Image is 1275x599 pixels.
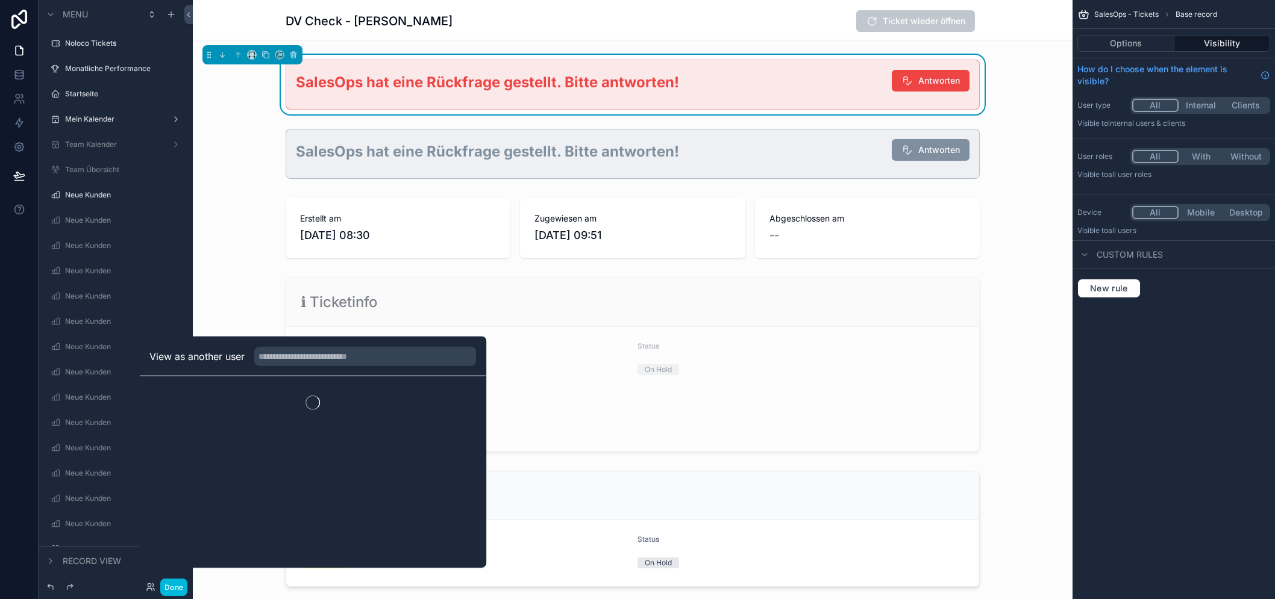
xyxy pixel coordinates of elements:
button: Done [160,579,187,596]
p: Visible to [1077,170,1270,179]
span: Menu [63,8,88,20]
label: Neue Kunden [65,266,178,276]
span: Internal users & clients [1108,119,1185,128]
label: Neue Kunden [65,519,178,529]
label: Team Übersicht [65,165,178,175]
label: Team Kalender [65,140,161,149]
button: Antworten [892,70,970,92]
button: All [1132,150,1179,163]
button: Options [1077,35,1174,52]
button: Desktop [1223,206,1268,219]
label: Neue Kunden [65,190,178,200]
label: Noloco Tickets [65,39,178,48]
label: Device [1077,208,1126,217]
button: New rule [1077,279,1141,298]
label: Aktive Kunden [65,544,161,554]
label: Neue Kunden [65,291,178,301]
h2: SalesOps hat eine Rückfrage gestellt. Bitte antworten! [296,72,882,92]
button: All [1132,99,1179,112]
span: Custom rules [1097,249,1163,261]
label: User type [1077,101,1126,110]
label: Neue Kunden [65,342,178,352]
button: Clients [1223,99,1268,112]
label: Mein Kalender [65,114,161,124]
div: ## SalesOps hat eine Rückfrage gestellt. Bitte antworten! [296,72,882,92]
button: Internal [1179,99,1224,112]
label: Neue Kunden [65,494,178,503]
h2: View as another user [149,349,245,364]
label: Neue Kunden [65,241,178,250]
label: Startseite [65,89,178,99]
span: SalesOps - Tickets [1094,10,1159,19]
span: Antworten [918,75,960,87]
span: all users [1108,226,1136,235]
label: Neue Kunden [65,367,178,377]
label: Monatliche Performance [65,64,178,73]
h1: DV Check - [PERSON_NAME] [286,13,453,29]
button: With [1179,150,1224,163]
span: How do I choose when the element is visible? [1077,63,1256,87]
button: Visibility [1174,35,1271,52]
label: User roles [1077,152,1126,161]
label: Neue Kunden [65,443,178,453]
span: Base record [1176,10,1217,19]
span: New rule [1085,283,1133,294]
label: Neue Kunden [65,468,178,478]
label: Neue Kunden [65,317,178,326]
button: Mobile [1179,206,1224,219]
p: Visible to [1077,226,1270,235]
a: How do I choose when the element is visible? [1077,63,1270,87]
label: Neue Kunden [65,216,178,225]
span: All user roles [1108,170,1151,179]
span: Record view [63,555,121,567]
button: Without [1223,150,1268,163]
p: Visible to [1077,119,1270,128]
label: Neue Kunden [65,393,178,402]
label: Neue Kunden [65,418,178,427]
button: All [1132,206,1179,219]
